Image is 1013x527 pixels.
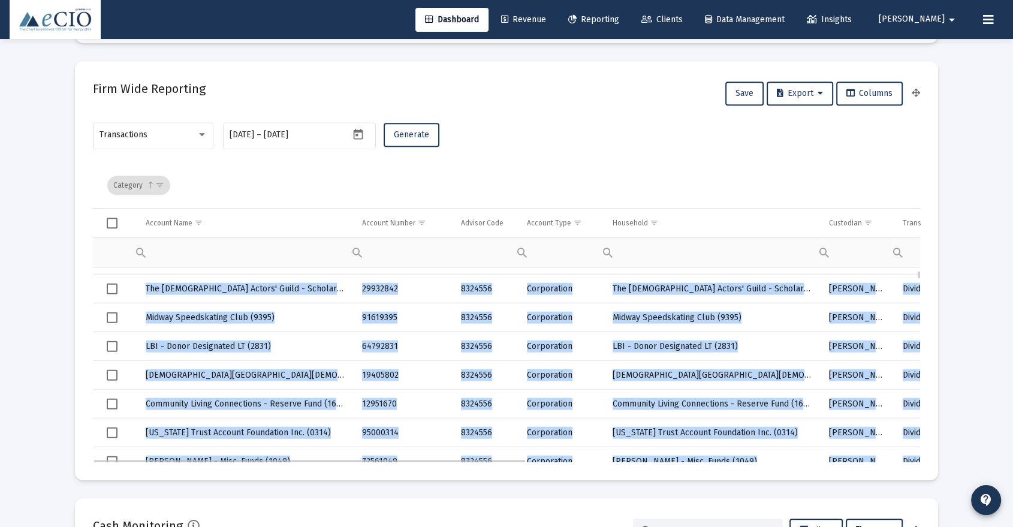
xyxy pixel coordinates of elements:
[894,303,994,332] td: Dividend
[107,341,117,351] div: Select row
[894,274,994,303] td: Dividend
[894,360,994,389] td: Dividend
[821,447,894,475] td: [PERSON_NAME]
[501,14,546,25] span: Revenue
[257,130,261,140] span: –
[604,274,821,303] td: The [DEMOGRAPHIC_DATA] Actors' Guild - Scholarships (2842)
[735,88,753,98] span: Save
[559,8,629,32] a: Reporting
[604,303,821,332] td: Midway Speedskating Club (9395)
[137,237,354,267] td: Filter cell
[518,274,604,303] td: Corporation
[425,14,479,25] span: Dashboard
[453,274,519,303] td: 8324556
[894,237,994,267] td: Filter cell
[107,218,117,228] div: Select all
[137,209,354,237] td: Column Account Name
[846,88,893,98] span: Columns
[137,303,354,332] td: Midway Speedskating Club (9395)
[354,303,452,332] td: 91619395
[604,332,821,360] td: LBI - Donor Designated LT (2831)
[415,8,489,32] a: Dashboard
[604,418,821,447] td: [US_STATE] Trust Account Foundation Inc. (0314)
[518,237,604,267] td: Filter cell
[527,218,571,228] div: Account Type
[453,389,519,418] td: 8324556
[604,447,821,475] td: [PERSON_NAME] - Misc. Funds (1049)
[492,8,556,32] a: Revenue
[568,14,619,25] span: Reporting
[394,130,429,140] span: Generate
[453,332,519,360] td: 8324556
[461,218,504,228] div: Advisor Code
[695,8,794,32] a: Data Management
[107,369,117,380] div: Select row
[604,360,821,389] td: [DEMOGRAPHIC_DATA][GEOGRAPHIC_DATA][DEMOGRAPHIC_DATA] - Basic Reserves (5802)
[107,427,117,438] div: Select row
[137,447,354,475] td: [PERSON_NAME] - Misc. Funds (1049)
[107,312,117,323] div: Select row
[354,209,452,237] td: Column Account Number
[453,303,519,332] td: 8324556
[903,218,960,228] div: Transaction Type
[767,82,833,106] button: Export
[349,125,367,143] button: Open calendar
[362,218,415,228] div: Account Number
[354,360,452,389] td: 19405802
[604,237,821,267] td: Filter cell
[518,360,604,389] td: Corporation
[194,218,203,227] span: Show filter options for column 'Account Name'
[705,14,785,25] span: Data Management
[137,418,354,447] td: [US_STATE] Trust Account Foundation Inc. (0314)
[518,209,604,237] td: Column Account Type
[155,180,164,189] span: Show filter options for column 'undefined'
[829,218,862,228] div: Custodian
[836,82,903,106] button: Columns
[453,360,519,389] td: 8324556
[146,218,192,228] div: Account Name
[137,360,354,389] td: [DEMOGRAPHIC_DATA][GEOGRAPHIC_DATA][DEMOGRAPHIC_DATA] - Basic Reserves (5802)
[354,389,452,418] td: 12951670
[641,14,683,25] span: Clients
[613,218,648,228] div: Household
[821,274,894,303] td: [PERSON_NAME]
[107,162,912,208] div: Data grid toolbar
[354,237,452,267] td: Filter cell
[879,14,945,25] span: [PERSON_NAME]
[894,389,994,418] td: Dividend
[725,82,764,106] button: Save
[604,389,821,418] td: Community Living Connections - Reserve Fund (1670)
[821,389,894,418] td: [PERSON_NAME]
[417,218,426,227] span: Show filter options for column 'Account Number'
[453,447,519,475] td: 8324556
[821,332,894,360] td: [PERSON_NAME]
[137,274,354,303] td: The [DEMOGRAPHIC_DATA] Actors' Guild - Scholarships (2842)
[604,209,821,237] td: Column Household
[453,209,519,237] td: Column Advisor Code
[518,332,604,360] td: Corporation
[93,162,920,462] div: Data grid
[264,130,321,140] input: End date
[354,332,452,360] td: 64792831
[864,7,973,31] button: [PERSON_NAME]
[821,209,894,237] td: Column Custodian
[979,493,993,507] mat-icon: contact_support
[137,389,354,418] td: Community Living Connections - Reserve Fund (1670)
[100,130,147,140] span: Transactions
[894,209,994,237] td: Column Transaction Type
[821,360,894,389] td: [PERSON_NAME]
[518,303,604,332] td: Corporation
[894,447,994,475] td: Dividend
[354,274,452,303] td: 29932842
[777,88,823,98] span: Export
[894,332,994,360] td: Dividend
[137,332,354,360] td: LBI - Donor Designated LT (2831)
[945,8,959,32] mat-icon: arrow_drop_down
[107,176,170,195] div: Category
[384,123,439,147] button: Generate
[518,418,604,447] td: Corporation
[93,79,206,98] h2: Firm Wide Reporting
[518,389,604,418] td: Corporation
[107,283,117,294] div: Select row
[821,303,894,332] td: [PERSON_NAME]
